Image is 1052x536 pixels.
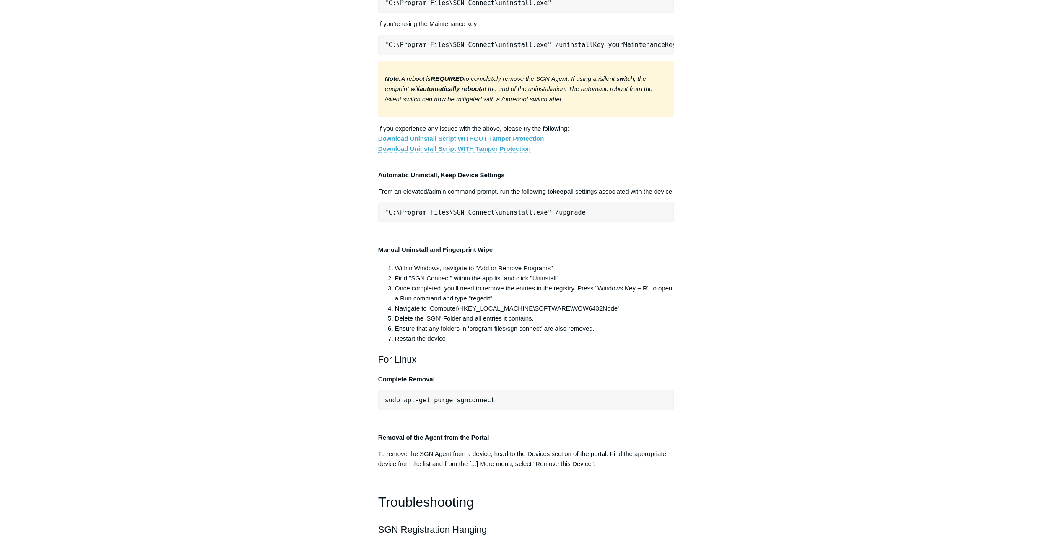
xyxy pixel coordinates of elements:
[378,135,544,142] a: Download Uninstall Script WITHOUT Tamper Protection
[378,352,674,366] h2: For Linux
[378,171,505,178] strong: Automatic Uninstall, Keep Device Settings
[385,75,401,82] strong: Note:
[385,208,586,216] span: "C:\Program Files\SGN Connect\uninstall.exe" /upgrade
[419,85,481,92] strong: automatically reboot
[395,283,674,303] li: Once completed, you'll need to remove the entries in the registry. Press "Windows Key + R" to ope...
[378,491,674,513] h1: Troubleshooting
[385,75,653,102] em: A reboot is to completely remove the SGN Agent. If using a /silent switch, the endpoint will at t...
[395,303,674,313] li: Navigate to ‘Computer\HKEY_LOCAL_MACHINE\SOFTWARE\WOW6432Node'
[378,145,531,152] a: Download Uninstall Script WITH Tamper Protection
[378,123,674,153] p: If you experience any issues with the above, please try the following:
[378,246,493,253] strong: Manual Uninstall and Fingerprint Wipe
[395,333,674,343] li: Restart the device
[378,35,674,54] pre: "C:\Program Files\SGN Connect\uninstall.exe" /uninstallKey yourMaintenanceKeyHere
[395,313,674,323] li: Delete the 'SGN' Folder and all entries it contains.
[378,433,489,440] strong: Removal of the Agent from the Portal
[378,187,674,194] span: From an elevated/admin command prompt, run the following to all settings associated with the device:
[378,450,666,467] span: To remove the SGN Agent from a device, head to the Devices section of the portal. Find the approp...
[553,187,567,194] strong: keep
[395,323,674,333] li: Ensure that any folders in 'program files/sgn connect' are also removed.
[431,75,464,82] strong: REQUIRED
[378,375,435,382] strong: Complete Removal
[378,19,674,29] p: If you're using the Maintenance key
[395,263,674,273] li: Within Windows, navigate to "Add or Remove Programs"
[378,390,674,409] pre: sudo apt-get purge sgnconnect
[395,273,674,283] li: Find "SGN Connect" within the app list and click "Uninstall"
